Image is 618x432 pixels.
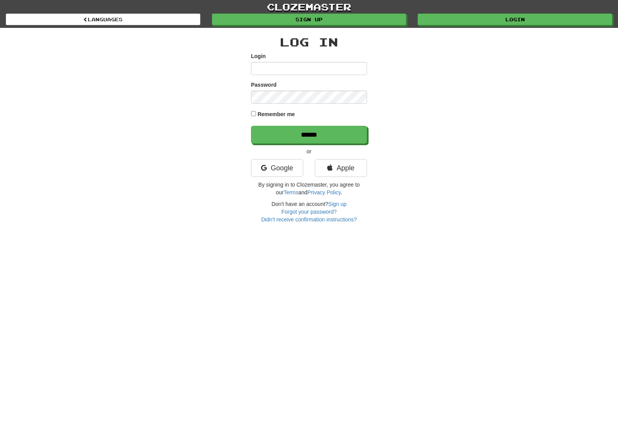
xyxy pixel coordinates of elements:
[261,216,357,223] a: Didn't receive confirmation instructions?
[251,181,367,196] p: By signing in to Clozemaster, you agree to our and .
[251,200,367,223] div: Don't have an account?
[283,189,298,195] a: Terms
[281,209,336,215] a: Forgot your password?
[6,14,200,25] a: Languages
[315,159,367,177] a: Apple
[251,52,266,60] label: Login
[251,36,367,48] h2: Log In
[258,110,295,118] label: Remember me
[251,159,303,177] a: Google
[251,81,277,89] label: Password
[418,14,612,25] a: Login
[328,201,347,207] a: Sign up
[307,189,341,195] a: Privacy Policy
[251,147,367,155] p: or
[212,14,406,25] a: Sign up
